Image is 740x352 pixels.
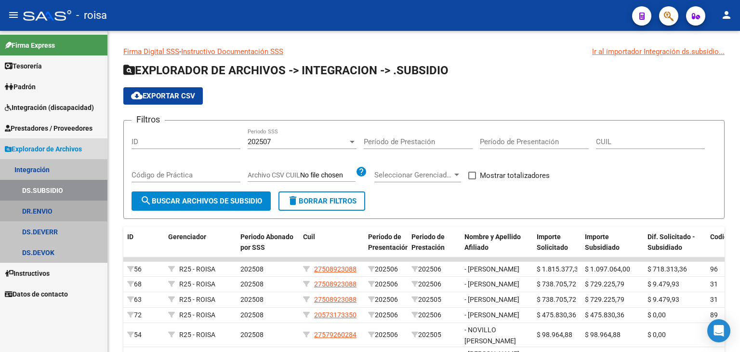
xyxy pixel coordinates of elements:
[240,296,264,303] span: 202508
[5,123,92,134] span: Prestadores / Proveedores
[537,280,576,288] span: $ 738.705,72
[585,233,620,252] span: Importe Subsidiado
[464,311,519,319] span: - [PERSON_NAME]
[411,294,457,305] div: 202505
[647,331,666,338] span: $ 0,00
[131,92,195,100] span: Exportar CSV
[368,233,409,252] span: Periodo de Presentación
[131,90,143,101] mat-icon: cloud_download
[721,9,732,21] mat-icon: person
[127,310,160,321] div: 72
[411,279,457,290] div: 202506
[287,195,299,206] mat-icon: delete
[127,329,160,340] div: 54
[356,166,367,177] mat-icon: help
[368,294,404,305] div: 202506
[278,191,365,211] button: Borrar Filtros
[248,171,300,179] span: Archivo CSV CUIL
[179,311,215,319] span: R25 - ROISA
[533,227,581,269] datatable-header-cell: Importe Solicitado
[537,331,572,338] span: $ 98.964,88
[647,265,687,273] span: $ 718.313,36
[461,227,533,269] datatable-header-cell: Nombre y Apellido Afiliado
[314,296,357,303] span: 27508923088
[5,144,82,154] span: Explorador de Archivos
[585,331,621,338] span: $ 98.964,88
[5,61,42,71] span: Tesorería
[710,280,718,288] span: 31
[647,296,679,303] span: $ 9.479,93
[368,329,404,340] div: 202506
[537,296,576,303] span: $ 738.705,72
[127,279,160,290] div: 68
[179,280,215,288] span: R25 - ROISA
[537,311,576,319] span: $ 475.830,36
[464,233,521,252] span: Nombre y Apellido Afiliado
[240,233,293,252] span: Periodo Abonado por SSS
[592,46,725,57] div: Ir al importador Integración ds.subsidio...
[76,5,107,26] span: - roisa
[537,233,568,252] span: Importe Solicitado
[314,280,357,288] span: 27508923088
[8,9,19,21] mat-icon: menu
[585,280,624,288] span: $ 729.225,79
[127,294,160,305] div: 63
[123,64,449,77] span: EXPLORADOR DE ARCHIVOS -> INTEGRACION -> .SUBSIDIO
[123,47,179,56] a: Firma Digital SSS
[364,227,408,269] datatable-header-cell: Periodo de Presentación
[240,265,264,273] span: 202508
[411,264,457,275] div: 202506
[710,311,718,319] span: 89
[710,296,718,303] span: 31
[585,296,624,303] span: $ 729.225,79
[585,311,624,319] span: $ 475.830,36
[464,280,519,288] span: - [PERSON_NAME]
[5,268,50,279] span: Instructivos
[140,195,152,206] mat-icon: search
[123,87,203,105] button: Exportar CSV
[299,227,364,269] datatable-header-cell: Cuil
[123,227,164,269] datatable-header-cell: ID
[647,311,666,319] span: $ 0,00
[644,227,706,269] datatable-header-cell: Dif. Solicitado - Subsidiado
[127,264,160,275] div: 56
[464,296,519,303] span: - [PERSON_NAME]
[168,233,206,241] span: Gerenciador
[368,310,404,321] div: 202506
[179,331,215,338] span: R25 - ROISA
[287,197,357,205] span: Borrar Filtros
[537,265,582,273] span: $ 1.815.377,36
[300,171,356,180] input: Archivo CSV CUIL
[179,296,215,303] span: R25 - ROISA
[164,227,237,269] datatable-header-cell: Gerenciador
[314,331,357,338] span: 27579260284
[585,265,630,273] span: $ 1.097.064,00
[240,280,264,288] span: 202508
[411,329,457,340] div: 202505
[248,137,271,146] span: 202507
[710,265,718,273] span: 96
[314,265,357,273] span: 27508923088
[368,264,404,275] div: 202506
[374,171,452,179] span: Seleccionar Gerenciador
[5,81,36,92] span: Padrón
[237,227,299,269] datatable-header-cell: Periodo Abonado por SSS
[408,227,461,269] datatable-header-cell: Periodo de Prestación
[179,265,215,273] span: R25 - ROISA
[303,233,315,241] span: Cuil
[480,170,550,181] span: Mostrar totalizadores
[181,47,283,56] a: Instructivo Documentación SSS
[647,280,679,288] span: $ 9.479,93
[314,311,357,319] span: 20573173350
[581,227,644,269] datatable-header-cell: Importe Subsidiado
[5,289,68,299] span: Datos de contacto
[5,102,94,113] span: Integración (discapacidad)
[411,233,445,252] span: Periodo de Prestación
[368,279,404,290] div: 202506
[647,233,695,252] span: Dif. Solicitado - Subsidiado
[411,310,457,321] div: 202506
[464,265,519,273] span: - [PERSON_NAME]
[240,311,264,319] span: 202508
[132,113,165,126] h3: Filtros
[464,326,516,345] span: - NOVILLO [PERSON_NAME]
